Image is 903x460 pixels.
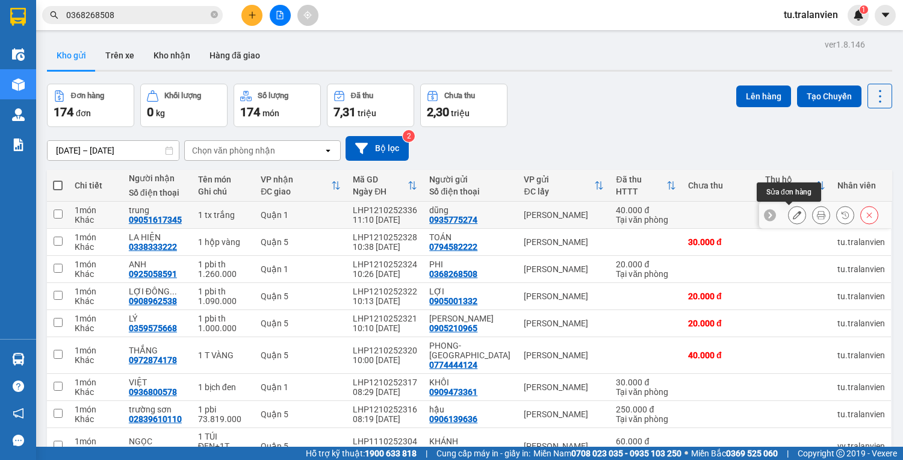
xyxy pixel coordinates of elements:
div: vy.tralanvien [837,441,885,451]
div: LỢI ĐÔNG NAM [129,287,186,296]
button: Đơn hàng174đơn [47,84,134,127]
div: ver 1.8.146 [825,38,865,51]
div: PHI [429,260,512,269]
div: 0935775274 [429,215,477,225]
div: Khác [75,242,117,252]
div: Tại văn phòng [616,387,676,397]
div: Quận 1 [261,264,341,274]
div: Tên món [198,175,249,184]
div: Tại văn phòng [616,269,676,279]
div: tu.tralanvien [837,382,885,392]
div: 08:29 [DATE] [353,387,417,397]
input: Tìm tên, số ĐT hoặc mã đơn [66,8,208,22]
div: 0774444124 [429,360,477,370]
div: 10:13 [DATE] [353,296,417,306]
span: question-circle [13,381,24,392]
div: 0909473361 [429,387,477,397]
span: close-circle [211,10,218,21]
div: Mã GD [353,175,408,184]
div: 40.000 đ [616,205,676,215]
span: món [262,108,279,118]
div: 20.000 đ [616,260,676,269]
div: [PERSON_NAME] [524,264,604,274]
div: KHÁNH [429,437,512,446]
div: Sửa đơn hàng [788,206,806,224]
div: Chọn văn phòng nhận [192,145,275,157]
div: 1 món [75,378,117,387]
button: Bộ lọc [346,136,409,161]
div: 02839610110 [129,414,182,424]
div: Quận 1 [261,382,341,392]
div: Khác [75,414,117,424]
span: Miền Bắc [691,447,778,460]
div: Quận 5 [261,237,341,247]
div: ĐC giao [261,187,331,196]
div: 10:26 [DATE] [353,269,417,279]
div: 20:37 [DATE] [353,446,417,456]
div: 1 T VÀNG [198,350,249,360]
div: [PERSON_NAME] [524,382,604,392]
button: Hàng đã giao [200,41,270,70]
div: THẮNG [129,346,186,355]
button: caret-down [875,5,896,26]
th: Toggle SortBy [518,170,610,202]
div: [PERSON_NAME] [524,319,604,328]
span: ... [170,287,177,296]
div: PHONG- ĐỨC [429,341,512,360]
div: 10:38 [DATE] [353,242,417,252]
span: tu.tralanvien [774,7,848,22]
span: Hỗ trợ kỹ thuật: [306,447,417,460]
div: Khác [75,296,117,306]
div: LHP1210252322 [353,287,417,296]
div: Nhân viên [837,181,885,190]
div: 1 món [75,314,117,323]
button: aim [297,5,318,26]
span: 1 [861,5,866,14]
button: Kho gửi [47,41,96,70]
sup: 1 [860,5,868,14]
sup: 2 [403,130,415,142]
div: trung [129,205,186,215]
b: Trà Lan Viên - Gửi khách hàng [74,17,119,137]
img: logo.jpg [131,15,160,44]
div: 0905210965 [429,323,477,333]
div: LHP1210252328 [353,232,417,242]
div: LỢI [429,287,512,296]
div: Khối lượng [164,92,201,100]
div: Thu hộ [765,175,816,184]
span: Miền Nam [533,447,681,460]
div: 1 món [75,232,117,242]
img: warehouse-icon [12,108,25,121]
img: warehouse-icon [12,353,25,365]
span: file-add [276,11,284,19]
div: TOÁN [429,232,512,242]
div: Khác [75,387,117,397]
button: Số lượng174món [234,84,321,127]
div: LHP1210252316 [353,405,417,414]
div: Khác [75,446,117,456]
div: dũng [429,205,512,215]
div: Quận 5 [261,319,341,328]
div: 0794582222 [429,242,477,252]
div: 0368268508 [429,269,477,279]
div: 1 hộp vàng [198,237,249,247]
span: | [426,447,427,460]
div: 0925058591 [129,269,177,279]
div: Tại văn phòng [616,446,676,456]
th: Toggle SortBy [610,170,682,202]
div: [PERSON_NAME] [524,350,604,360]
img: logo-vxr [10,8,26,26]
div: [PERSON_NAME] [524,409,604,419]
span: 0 [147,105,154,119]
div: Quận 1 [261,210,341,220]
span: 7,31 [334,105,356,119]
div: hậu [429,405,512,414]
b: Trà Lan Viên [15,78,44,134]
div: Người nhận [129,173,186,183]
strong: 1900 633 818 [365,449,417,458]
div: Khác [75,323,117,333]
div: Sửa đơn hàng [757,182,821,202]
img: icon-new-feature [853,10,864,20]
span: triệu [451,108,470,118]
div: Đã thu [351,92,373,100]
